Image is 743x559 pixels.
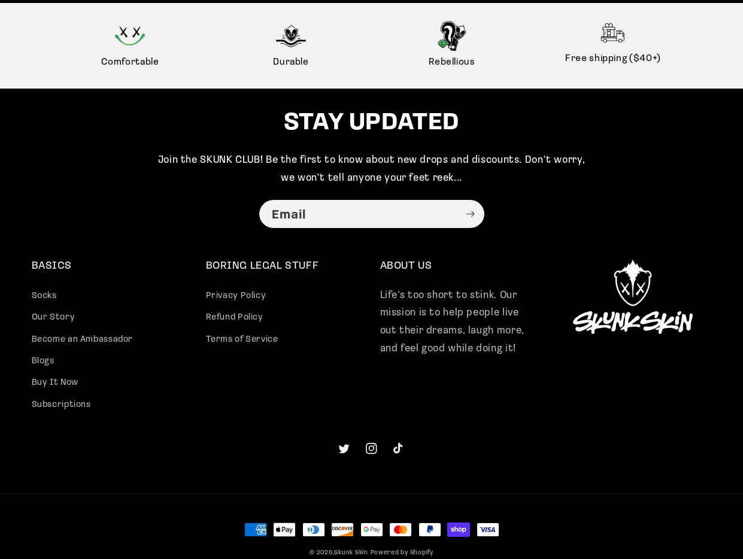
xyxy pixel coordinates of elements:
span: Durable [217,54,366,71]
small: © 2025, [310,549,368,556]
a: Our Story [32,307,75,329]
p: Join the SKUNK CLUB! Be the first to know about new drops and discounts. Don't worry, we won't te... [151,151,592,187]
h2: BASICS [32,260,189,274]
span: Rebellious [378,54,527,71]
a: Powered by Shopify [371,549,433,556]
a: Subscriptions [32,394,91,415]
h2: STAY UPDATED [57,108,687,139]
h2: BORING LEGAL STUFF [206,260,363,274]
a: Privacy Policy [206,288,266,307]
a: Terms of Service [206,329,278,350]
span: Free shipping ($40+) [539,50,688,67]
button: Subscribe [456,199,484,229]
a: Skunk Skin [334,549,368,556]
a: Refund Policy [206,307,263,329]
img: Durable [276,21,306,51]
img: Free shipping ($40+) [598,21,628,47]
h2: ABOUT US [380,260,538,274]
img: Skunk Skin Logo [573,260,693,334]
img: Rebellious [437,21,467,51]
a: Socks [32,288,57,307]
img: Comfortable [115,21,145,51]
p: Life’s too short to stink. Our mission is to help people live out their dreams, laugh more, and f... [380,287,538,357]
a: Buy It Now [32,372,78,394]
a: Become an Ambassador [32,329,134,350]
a: Blogs [32,351,54,372]
span: Comfortable [56,54,205,71]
